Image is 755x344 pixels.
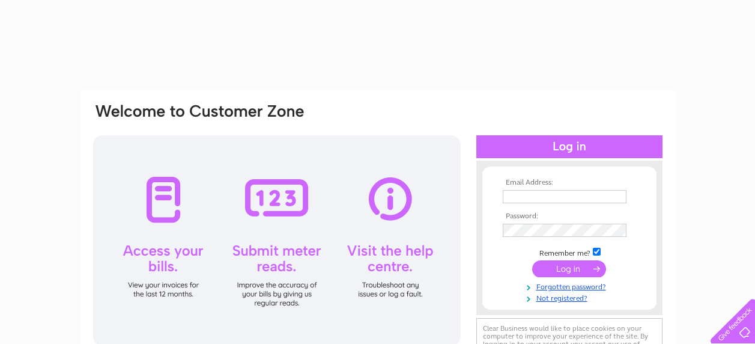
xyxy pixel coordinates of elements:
a: Forgotten password? [503,280,639,292]
input: Submit [532,260,606,277]
th: Password: [500,212,639,221]
a: Not registered? [503,292,639,303]
td: Remember me? [500,246,639,258]
th: Email Address: [500,179,639,187]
